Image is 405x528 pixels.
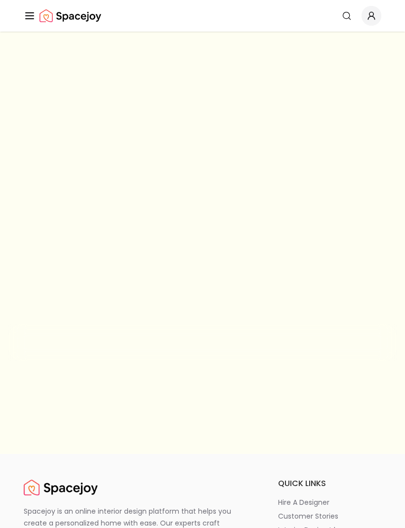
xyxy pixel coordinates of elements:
[24,478,98,497] a: Spacejoy
[40,6,101,26] img: Spacejoy Logo
[278,478,381,490] h6: quick links
[278,511,381,521] a: customer stories
[278,511,338,521] p: customer stories
[278,497,381,507] a: hire a designer
[278,497,329,507] p: hire a designer
[24,478,98,497] img: Spacejoy Logo
[40,6,101,26] a: Spacejoy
